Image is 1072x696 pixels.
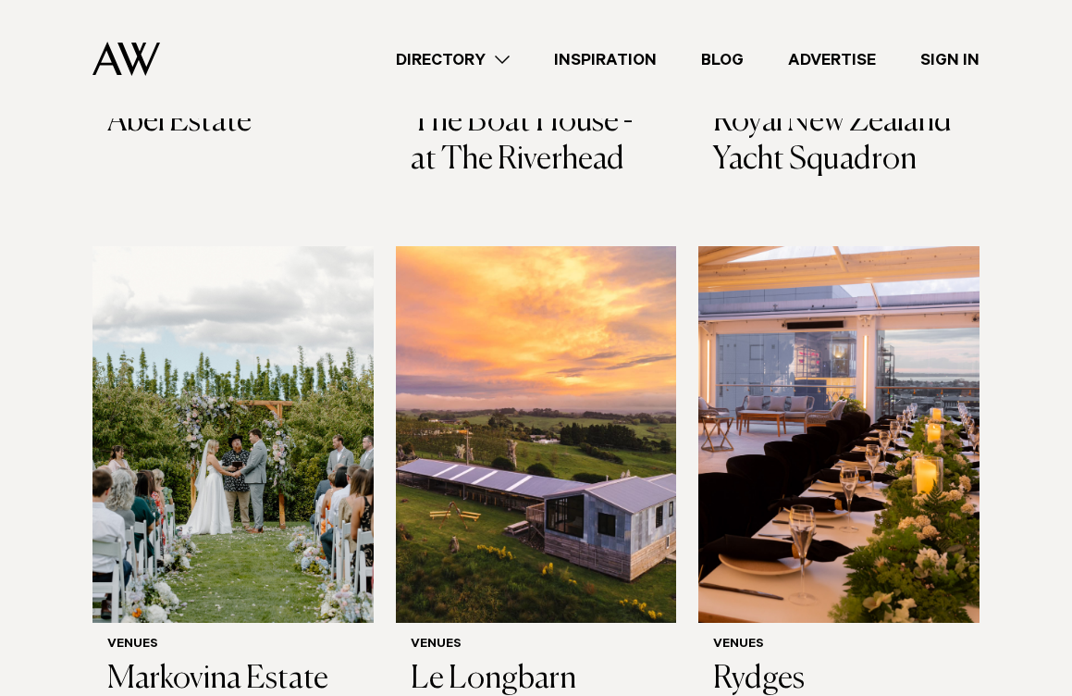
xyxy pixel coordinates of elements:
img: Ceremony styling at Markovina Estate [92,246,374,623]
h3: Abel Estate [107,104,359,142]
h3: The Boat House - at The Riverhead [411,104,662,180]
img: Auckland Weddings Venues | Rydges Auckland [698,246,980,623]
a: Sign In [898,47,1002,72]
h3: Royal New Zealand Yacht Squadron [713,104,965,180]
a: Advertise [766,47,898,72]
a: Inspiration [532,47,679,72]
h6: Venues [411,638,662,653]
h6: Venues [713,638,965,653]
a: Directory [374,47,532,72]
img: Auckland Weddings Logo [92,42,160,76]
h6: Venues [107,638,359,653]
a: Blog [679,47,766,72]
img: Auckland Weddings Venues | Le Longbarn [396,246,677,623]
